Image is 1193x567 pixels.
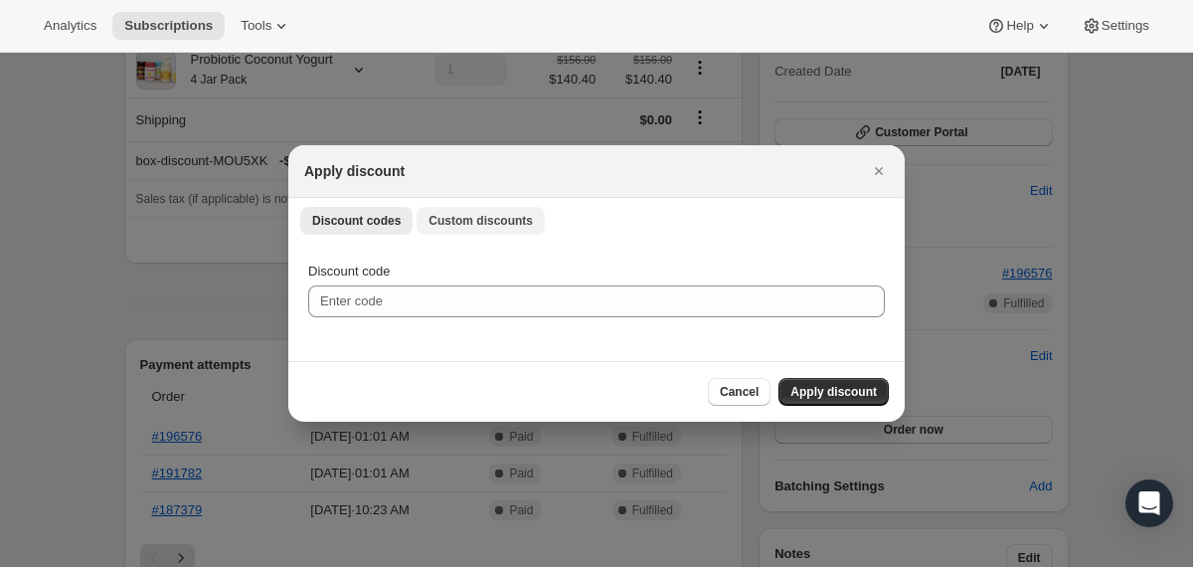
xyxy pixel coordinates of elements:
[124,18,213,34] span: Subscriptions
[1006,18,1033,34] span: Help
[720,384,759,400] span: Cancel
[865,157,893,185] button: Close
[308,285,885,317] input: Enter code
[241,18,271,34] span: Tools
[778,378,889,406] button: Apply discount
[304,161,405,181] h2: Apply discount
[312,213,401,229] span: Discount codes
[32,12,108,40] button: Analytics
[300,207,413,235] button: Discount codes
[44,18,96,34] span: Analytics
[790,384,877,400] span: Apply discount
[428,213,533,229] span: Custom discounts
[229,12,303,40] button: Tools
[1102,18,1149,34] span: Settings
[708,378,770,406] button: Cancel
[112,12,225,40] button: Subscriptions
[417,207,545,235] button: Custom discounts
[974,12,1065,40] button: Help
[1125,479,1173,527] div: Open Intercom Messenger
[288,242,905,361] div: Discount codes
[1070,12,1161,40] button: Settings
[308,264,390,279] span: Discount code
